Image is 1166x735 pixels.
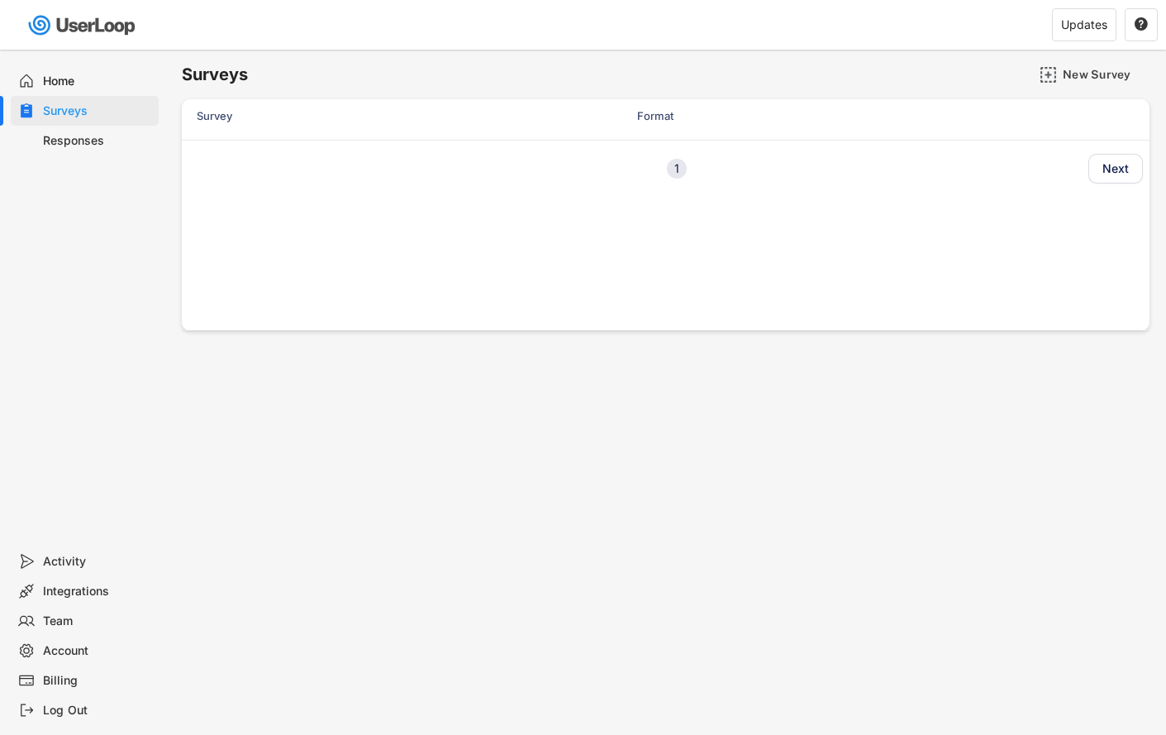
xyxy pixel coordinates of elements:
[1135,17,1148,31] text: 
[43,133,152,149] div: Responses
[197,108,527,123] div: Survey
[1063,67,1145,82] div: New Survey
[43,703,152,718] div: Log Out
[182,64,248,86] h6: Surveys
[25,8,141,42] img: userloop-logo-01.svg
[43,554,152,570] div: Activity
[43,103,152,119] div: Surveys
[43,673,152,689] div: Billing
[667,163,687,174] div: 1
[43,584,152,599] div: Integrations
[1088,154,1143,184] button: Next
[1134,17,1149,32] button: 
[637,108,802,123] div: Format
[1040,66,1057,84] img: AddMajor.svg
[43,613,152,629] div: Team
[43,74,152,89] div: Home
[1061,19,1107,31] div: Updates
[43,643,152,659] div: Account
